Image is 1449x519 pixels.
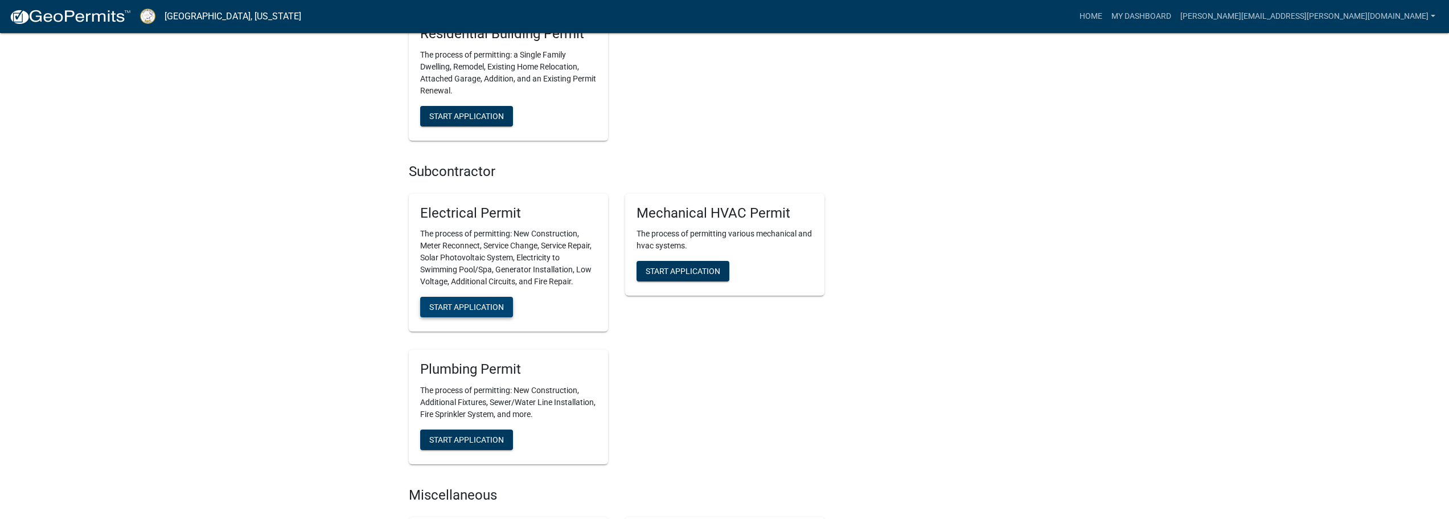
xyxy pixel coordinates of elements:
[429,303,504,312] span: Start Application
[165,7,301,26] a: [GEOGRAPHIC_DATA], [US_STATE]
[637,228,813,252] p: The process of permitting various mechanical and hvac systems.
[420,385,597,420] p: The process of permitting: New Construction, Additional Fixtures, Sewer/Water Line Installation, ...
[646,267,720,276] span: Start Application
[1176,6,1440,27] a: [PERSON_NAME][EMAIL_ADDRESS][PERSON_NAME][DOMAIN_NAME]
[420,228,597,288] p: The process of permitting: New Construction, Meter Reconnect, Service Change, Service Repair, Sol...
[420,430,513,450] button: Start Application
[637,205,813,222] h5: Mechanical HVAC Permit
[429,435,504,444] span: Start Application
[420,26,597,42] h5: Residential Building Permit
[420,106,513,126] button: Start Application
[429,111,504,120] span: Start Application
[420,361,597,378] h5: Plumbing Permit
[409,487,824,504] h4: Miscellaneous
[420,49,597,97] p: The process of permitting: a Single Family Dwelling, Remodel, Existing Home Relocation, Attached ...
[1075,6,1107,27] a: Home
[1107,6,1176,27] a: My Dashboard
[637,261,729,281] button: Start Application
[420,297,513,317] button: Start Application
[140,9,155,24] img: Putnam County, Georgia
[409,164,824,180] h4: Subcontractor
[420,205,597,222] h5: Electrical Permit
